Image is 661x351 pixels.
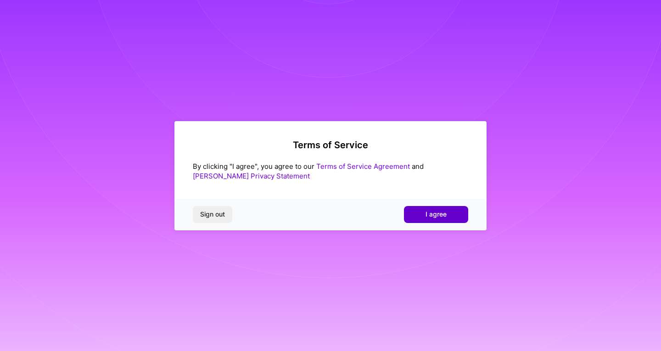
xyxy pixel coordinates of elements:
div: By clicking "I agree", you agree to our and [193,162,468,181]
button: Sign out [193,206,232,223]
a: Terms of Service Agreement [316,162,410,171]
button: I agree [404,206,468,223]
span: I agree [426,210,447,219]
a: [PERSON_NAME] Privacy Statement [193,172,310,180]
h2: Terms of Service [193,139,468,150]
span: Sign out [200,210,225,219]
